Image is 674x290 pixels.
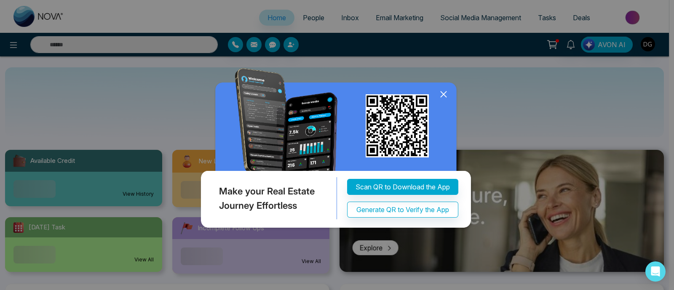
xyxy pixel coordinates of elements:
img: qr_for_download_app.png [366,94,429,157]
button: Scan QR to Download the App [347,179,458,195]
div: Make your Real Estate Journey Effortless [199,177,337,219]
img: QRModal [199,68,475,232]
button: Generate QR to Verify the App [347,202,458,218]
div: Open Intercom Messenger [645,261,666,282]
